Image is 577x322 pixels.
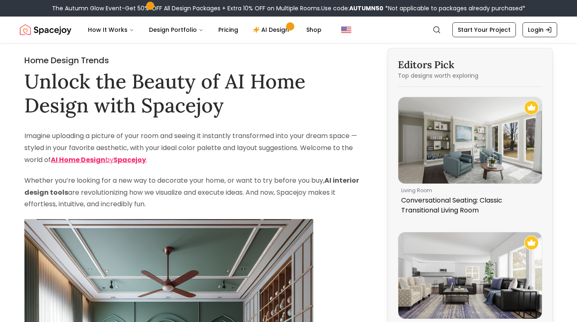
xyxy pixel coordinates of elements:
[341,25,351,35] img: United States
[524,100,539,115] img: Recommended Spacejoy Design - Conversational Seating: Classic Transitional Living Room
[398,232,542,319] img: Living Room Modern Elegant with Stylish Seating
[398,97,542,184] img: Conversational Seating: Classic Transitional Living Room
[52,4,525,12] div: The Autumn Glow Event-Get 50% OFF All Design Packages + Extra 10% OFF on Multiple Rooms.
[398,97,542,219] a: Conversational Seating: Classic Transitional Living RoomRecommended Spacejoy Design - Conversatio...
[24,175,366,210] p: Whether you’re looking for a new way to decorate your home, or want to try before you buy, are re...
[24,69,366,117] h1: Unlock the Beauty of AI Home Design with Spacejoy
[349,4,383,12] b: AUTUMN50
[321,4,383,12] span: Use code:
[24,176,359,197] strong: AI interior design tools
[401,187,536,194] p: living room
[246,21,298,38] a: AI Design
[524,236,539,250] img: Recommended Spacejoy Design - Living Room Modern Elegant with Stylish Seating
[81,21,328,38] nav: Main
[24,55,366,66] h2: Home Design Trends
[300,21,328,38] a: Shop
[398,72,542,80] p: Top designs worth exploring
[401,196,536,215] p: Conversational Seating: Classic Transitional Living Room
[20,21,71,38] img: Spacejoy Logo
[51,155,146,165] a: AI Home DesignbySpacejoy
[20,21,71,38] a: Spacejoy
[20,17,557,43] nav: Global
[24,130,366,166] p: Imagine uploading a picture of your room and seeing it instantly transformed into your dream spac...
[142,21,210,38] button: Design Portfolio
[114,155,146,165] strong: Spacejoy
[51,155,105,165] strong: AI Home Design
[452,22,516,37] a: Start Your Project
[81,21,141,38] button: How It Works
[383,4,525,12] span: *Not applicable to packages already purchased*
[398,58,542,72] h3: Editors Pick
[523,22,557,37] a: Login
[212,21,245,38] a: Pricing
